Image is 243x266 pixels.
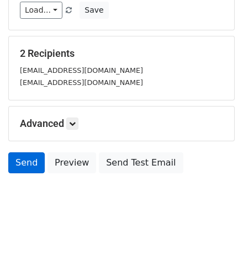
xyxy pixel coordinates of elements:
[20,66,143,75] small: [EMAIL_ADDRESS][DOMAIN_NAME]
[80,2,108,19] button: Save
[8,152,45,173] a: Send
[47,152,96,173] a: Preview
[20,2,62,19] a: Load...
[188,213,243,266] iframe: Chat Widget
[20,118,223,130] h5: Advanced
[20,47,223,60] h5: 2 Recipients
[99,152,183,173] a: Send Test Email
[20,78,143,87] small: [EMAIL_ADDRESS][DOMAIN_NAME]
